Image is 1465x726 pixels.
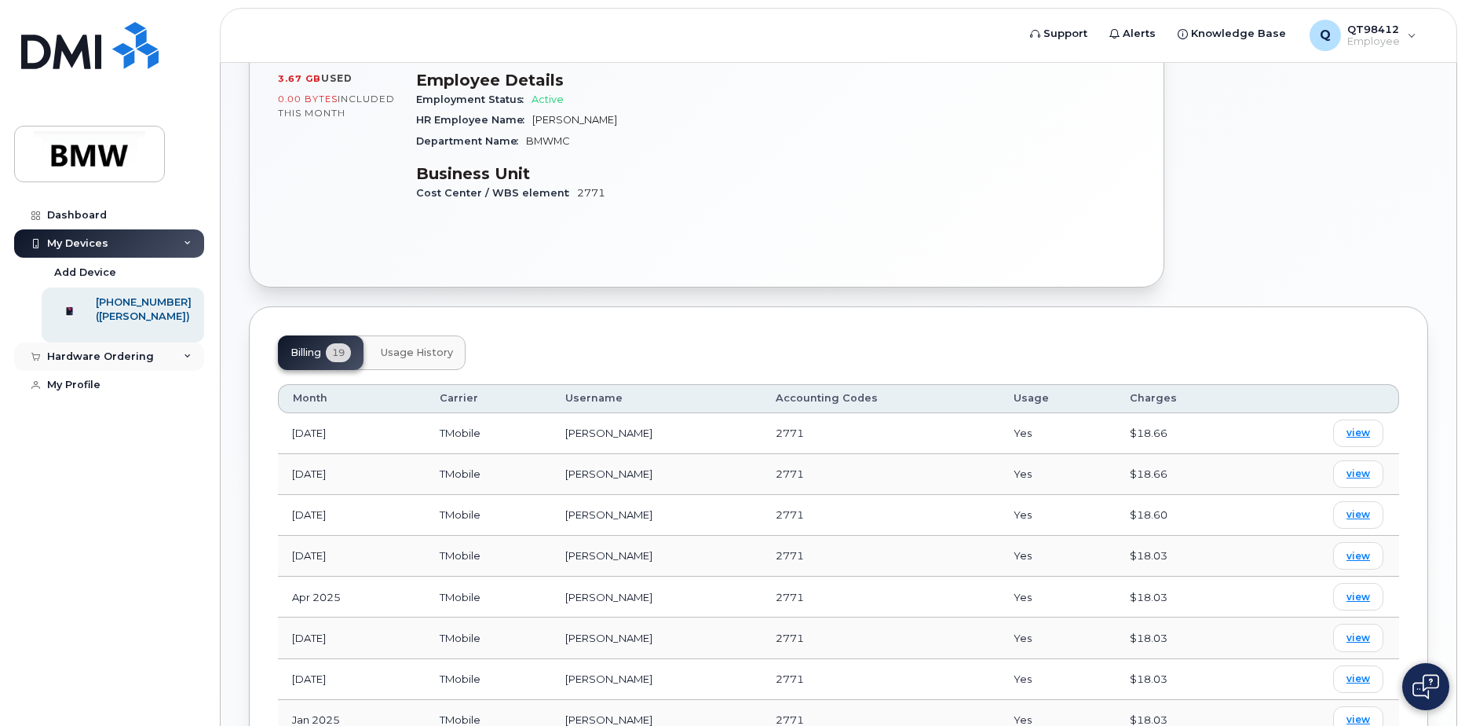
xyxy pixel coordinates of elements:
td: TMobile [426,495,551,536]
div: $18.03 [1130,590,1239,605]
span: 2771 [776,549,804,562]
span: Active [532,93,564,105]
span: 2771 [776,467,804,480]
td: TMobile [426,659,551,700]
h3: Business Unit [416,164,766,183]
span: HR Employee Name [416,114,532,126]
th: Username [551,384,762,412]
td: Yes [999,577,1116,618]
div: $18.66 [1130,426,1239,441]
td: [PERSON_NAME] [551,577,762,618]
td: [DATE] [278,413,426,454]
span: Support [1043,26,1087,42]
span: 2771 [776,508,804,521]
span: view [1346,426,1370,440]
td: TMobile [426,413,551,454]
div: QT98412 [1299,20,1427,51]
a: view [1333,665,1383,693]
h3: Employee Details [416,71,766,90]
td: Yes [999,618,1116,658]
td: [DATE] [278,618,426,658]
th: Carrier [426,384,551,412]
td: [DATE] [278,454,426,495]
td: [PERSON_NAME] [551,495,762,536]
a: Alerts [1098,18,1167,49]
span: 2771 [776,673,804,685]
span: included this month [278,93,395,119]
a: view [1333,624,1383,651]
td: [DATE] [278,495,426,536]
td: [PERSON_NAME] [551,413,762,454]
td: [PERSON_NAME] [551,659,762,700]
td: Yes [999,413,1116,454]
span: view [1346,631,1370,645]
img: Open chat [1412,674,1439,699]
span: QT98412 [1347,23,1400,35]
span: Employee [1347,35,1400,48]
td: [PERSON_NAME] [551,454,762,495]
td: Yes [999,454,1116,495]
div: $18.03 [1130,672,1239,687]
span: view [1346,590,1370,604]
div: $18.03 [1130,548,1239,563]
span: used [321,72,353,84]
td: Apr 2025 [278,577,426,618]
span: 2771 [776,427,804,439]
td: [PERSON_NAME] [551,536,762,577]
td: TMobile [426,618,551,658]
span: Alerts [1123,26,1156,42]
span: 0.00 Bytes [278,93,338,104]
a: view [1333,542,1383,570]
span: Knowledge Base [1191,26,1286,42]
span: Employment Status [416,93,532,105]
td: Yes [999,536,1116,577]
a: view [1333,501,1383,529]
th: Charges [1116,384,1253,412]
span: Department Name [416,135,526,147]
span: Cost Center / WBS element [416,187,577,199]
span: 2771 [577,187,605,199]
a: Support [1019,18,1098,49]
a: Knowledge Base [1167,18,1297,49]
span: view [1346,549,1370,563]
td: TMobile [426,577,551,618]
span: Q [1320,26,1331,45]
td: [DATE] [278,536,426,577]
td: TMobile [426,536,551,577]
span: view [1346,467,1370,481]
td: TMobile [426,454,551,495]
td: Yes [999,495,1116,536]
div: $18.60 [1130,508,1239,522]
span: BMWMC [526,135,570,147]
span: 2771 [776,591,804,603]
td: [PERSON_NAME] [551,618,762,658]
span: view [1346,672,1370,686]
span: 2771 [776,632,804,644]
a: view [1333,583,1383,610]
span: 2771 [776,713,804,726]
a: view [1333,420,1383,447]
th: Usage [999,384,1116,412]
span: Usage History [381,346,453,359]
td: Yes [999,659,1116,700]
td: [DATE] [278,659,426,700]
th: Month [278,384,426,412]
span: [PERSON_NAME] [532,114,617,126]
a: view [1333,460,1383,488]
div: $18.66 [1130,467,1239,482]
th: Accounting Codes [762,384,999,412]
span: 3.67 GB [278,73,321,84]
div: $18.03 [1130,631,1239,646]
span: view [1346,508,1370,522]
